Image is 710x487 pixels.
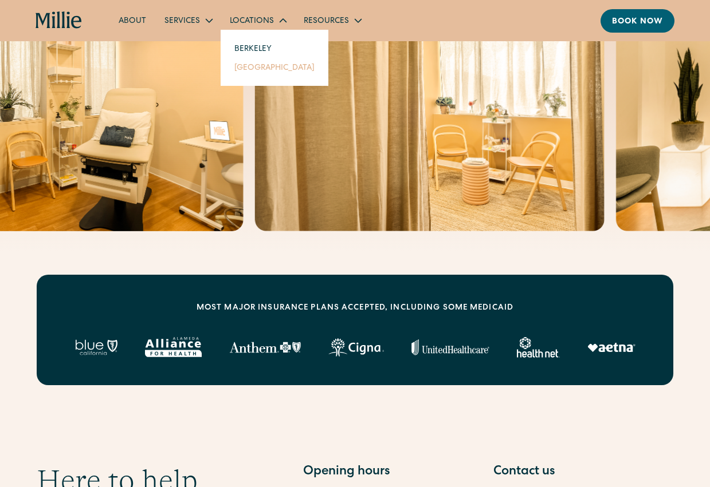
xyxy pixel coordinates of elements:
div: Services [164,15,200,27]
a: Book now [601,9,674,33]
a: Berkeley [225,39,324,58]
img: United Healthcare logo [411,339,489,355]
img: Cigna logo [328,338,384,357]
a: About [109,11,155,30]
img: Blue California logo [75,339,117,355]
div: Services [155,11,221,30]
div: Book now [612,16,663,28]
div: Opening hours [303,463,483,482]
img: Healthnet logo [517,337,560,358]
div: Locations [230,15,274,27]
div: Resources [295,11,370,30]
img: Anthem Logo [229,342,301,353]
div: Contact us [493,463,673,482]
a: [GEOGRAPHIC_DATA] [225,58,324,77]
div: Resources [304,15,349,27]
a: home [36,11,82,30]
div: MOST MAJOR INSURANCE PLANS ACCEPTED, INCLUDING some MEDICAID [197,302,513,314]
img: Aetna logo [587,343,636,352]
div: Locations [221,11,295,30]
nav: Locations [221,30,328,86]
img: Alameda Alliance logo [145,337,202,357]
